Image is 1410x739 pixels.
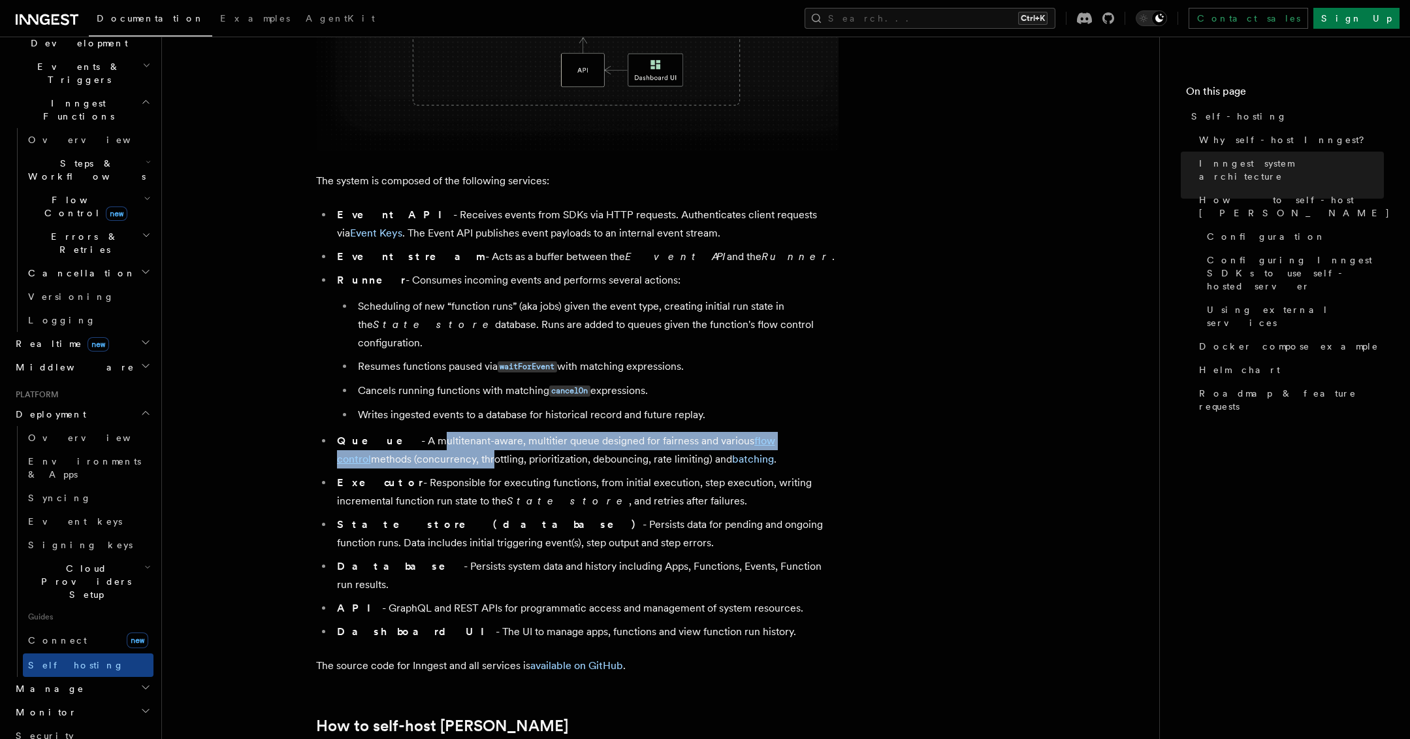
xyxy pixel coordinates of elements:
span: Event keys [28,516,122,527]
strong: Event stream [337,250,485,263]
a: Event Keys [350,227,402,239]
strong: State store (database) [337,518,643,531]
span: Roadmap & feature requests [1199,387,1384,413]
a: Sign Up [1313,8,1400,29]
button: Local Development [10,18,153,55]
li: Writes ingested events to a database for historical record and future replay. [354,406,839,424]
li: - Receives events from SDKs via HTTP requests. Authenticates client requests via . The Event API ... [333,206,839,242]
span: Overview [28,135,163,145]
a: Versioning [23,285,153,308]
a: Overview [23,426,153,450]
span: Overview [28,433,163,443]
span: AgentKit [306,13,375,24]
li: Cancels running functions with matching expressions. [354,382,839,401]
a: flow control [337,435,775,465]
kbd: Ctrl+K [1018,12,1048,25]
em: Event API [625,250,727,263]
a: Overview [23,128,153,152]
strong: Executor [337,476,423,489]
button: Search...Ctrl+K [805,8,1055,29]
button: Realtimenew [10,332,153,355]
a: cancelOn [549,384,590,397]
div: Deployment [10,426,153,677]
a: Roadmap & feature requests [1194,382,1384,418]
span: Configuration [1207,230,1326,243]
a: Configuration [1202,225,1384,248]
button: Events & Triggers [10,55,153,91]
a: AgentKit [298,4,383,35]
span: Events & Triggers [10,60,142,86]
li: - Responsible for executing functions, from initial execution, step execution, writing incrementa... [333,474,839,510]
span: Versioning [28,291,114,302]
button: Flow Controlnew [23,188,153,225]
span: Environments & Apps [28,456,141,480]
button: Monitor [10,700,153,724]
code: cancelOn [549,386,590,397]
span: How to self-host [PERSON_NAME] [1199,193,1390,220]
a: available on GitHub [530,659,623,672]
a: Using external services [1202,298,1384,335]
li: - The UI to manage apps, functions and view function run history. [333,623,839,641]
strong: Queue [337,435,421,447]
span: Deployment [10,408,86,421]
span: Self hosting [28,660,124,670]
a: How to self-host [PERSON_NAME] [316,717,568,735]
span: Examples [220,13,290,24]
span: Syncing [28,493,91,503]
em: State store [507,495,629,507]
span: Documentation [97,13,204,24]
button: Errors & Retries [23,225,153,261]
a: Self hosting [23,653,153,677]
span: Inngest Functions [10,97,141,123]
span: Middleware [10,361,135,374]
p: The system is composed of the following services: [316,172,839,190]
h4: On this page [1186,84,1384,105]
li: - GraphQL and REST APIs for programmatic access and management of system resources. [333,599,839,617]
span: Signing keys [28,540,133,550]
a: Logging [23,308,153,332]
span: Self-hosting [1191,110,1287,123]
button: Deployment [10,402,153,426]
span: Realtime [10,337,109,350]
span: new [88,337,109,352]
li: - A multitenant-aware, multitier queue designed for fairness and various methods (concurrency, th... [333,432,839,468]
span: Configuring Inngest SDKs to use self-hosted server [1207,254,1384,293]
strong: API [337,602,382,614]
button: Manage [10,677,153,700]
span: Local Development [10,24,142,50]
a: batching [732,453,774,465]
strong: Dashboard UI [337,625,496,638]
a: Syncing [23,486,153,510]
a: Why self-host Inngest? [1194,128,1384,152]
a: Environments & Apps [23,450,153,486]
span: Helm chart [1199,363,1280,376]
span: Docker compose example [1199,340,1379,353]
strong: Runner [337,274,406,286]
a: Signing keys [23,533,153,557]
span: Inngest system architecture [1199,157,1384,183]
span: Cloud Providers Setup [23,562,144,601]
span: Monitor [10,706,77,719]
a: Examples [212,4,298,35]
span: Steps & Workflows [23,157,146,183]
p: The source code for Inngest and all services is . [316,657,839,675]
span: Flow Control [23,193,144,220]
span: Why self-host Inngest? [1199,133,1373,146]
code: waitForEvent [498,361,557,372]
span: new [127,632,148,648]
button: Cloud Providers Setup [23,557,153,606]
a: Inngest system architecture [1194,152,1384,188]
a: Self-hosting [1186,105,1384,128]
li: Scheduling of new “function runs” (aka jobs) given the event type, creating initial run state in ... [354,297,839,352]
a: Helm chart [1194,358,1384,382]
span: Logging [28,315,96,325]
em: State store [373,318,495,331]
strong: Event API [337,208,453,221]
a: Event keys [23,510,153,533]
button: Inngest Functions [10,91,153,128]
a: Documentation [89,4,212,37]
li: - Consumes incoming events and performs several actions: [333,271,839,424]
span: Platform [10,389,59,400]
a: Docker compose example [1194,335,1384,358]
button: Cancellation [23,261,153,285]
